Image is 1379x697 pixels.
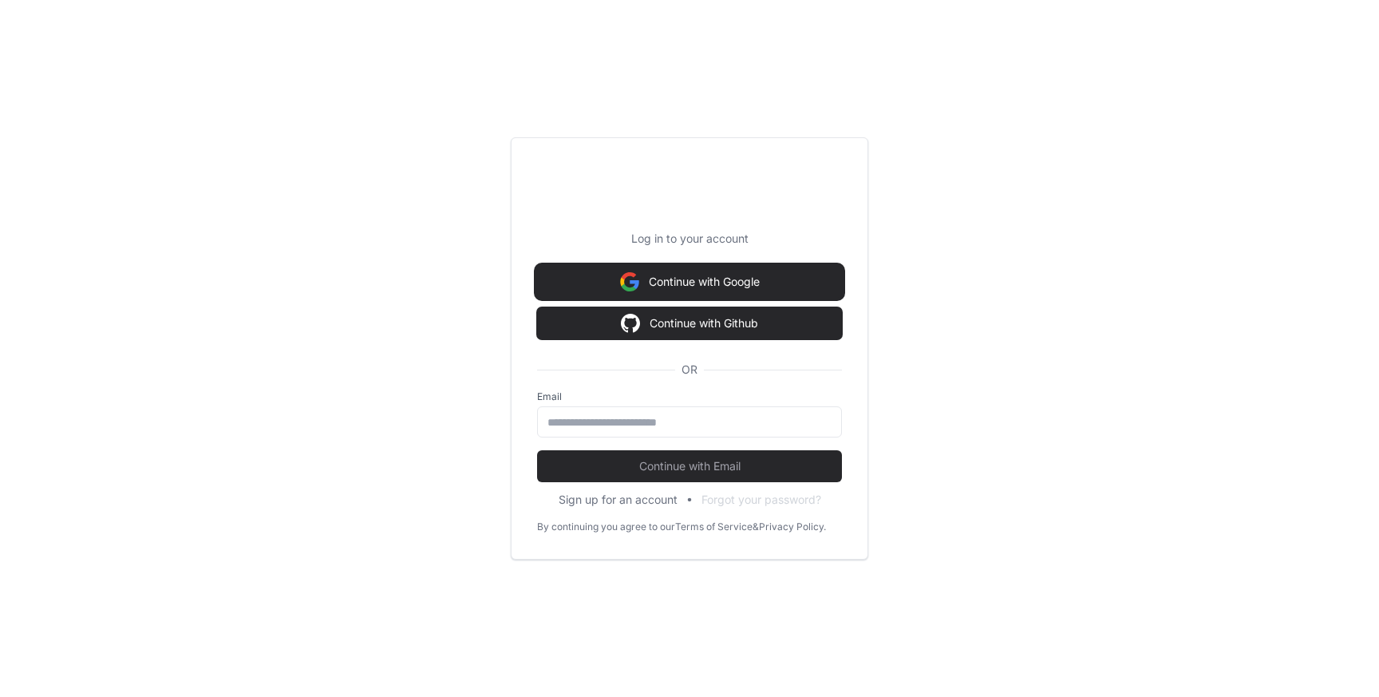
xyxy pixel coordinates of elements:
span: OR [675,362,704,378]
p: Log in to your account [537,231,842,247]
div: & [753,521,759,533]
label: Email [537,390,842,403]
span: Continue with Email [537,458,842,474]
a: Privacy Policy. [759,521,826,533]
button: Continue with Google [537,266,842,298]
button: Continue with Github [537,307,842,339]
img: Sign in with google [620,266,639,298]
img: Sign in with google [621,307,640,339]
button: Continue with Email [537,450,842,482]
button: Sign up for an account [559,492,678,508]
div: By continuing you agree to our [537,521,675,533]
button: Forgot your password? [701,492,821,508]
a: Terms of Service [675,521,753,533]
